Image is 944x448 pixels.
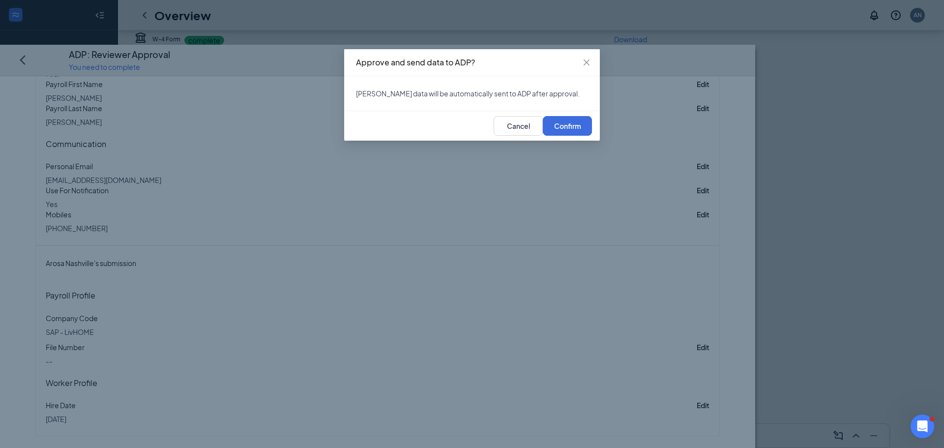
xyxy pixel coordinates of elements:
iframe: Intercom live chat [911,415,934,438]
span: close [583,59,590,66]
span: [PERSON_NAME] data will be automatically sent to ADP after approval. [356,89,580,98]
h4: Approve and send data to ADP? [356,57,588,68]
span: Confirm [554,122,581,129]
button: Close [573,49,600,76]
button: Confirm [543,116,592,136]
button: Cancel [494,116,543,136]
